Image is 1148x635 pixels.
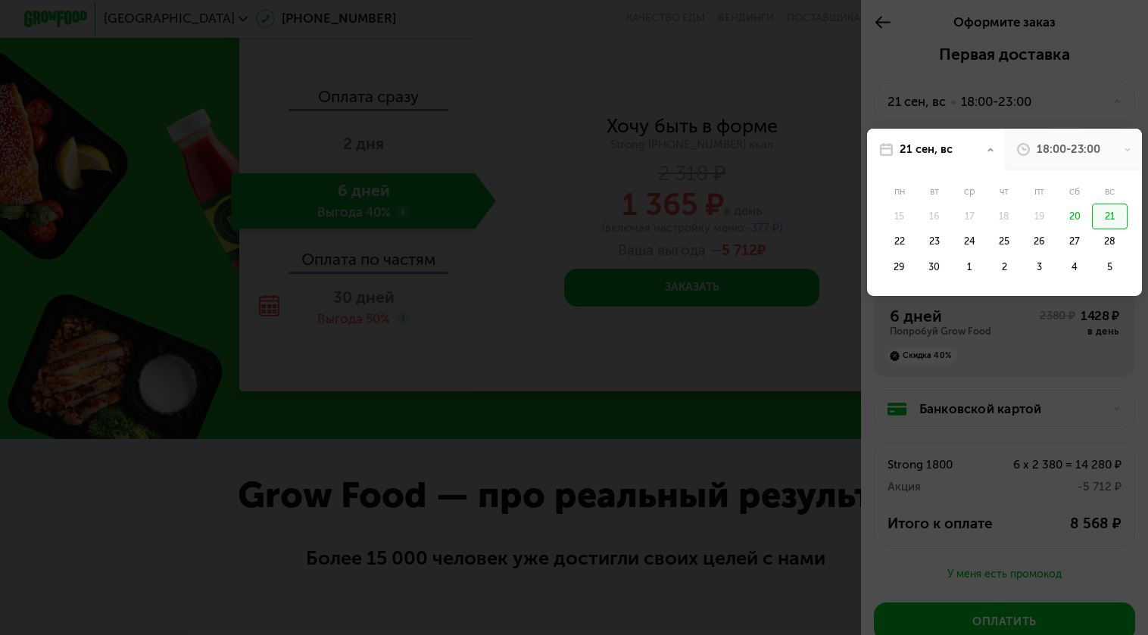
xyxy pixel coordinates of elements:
[1022,229,1057,255] div: 26
[987,180,1022,204] div: чт
[952,254,987,280] div: 1
[1057,229,1092,255] div: 27
[917,254,952,280] div: 30
[1092,229,1127,255] div: 28
[881,229,916,255] div: 22
[917,229,952,255] div: 23
[1022,204,1057,229] div: 19
[952,229,987,255] div: 24
[987,229,1022,255] div: 25
[917,180,952,204] div: вт
[1092,180,1127,204] div: вс
[1057,254,1092,280] div: 4
[1022,180,1057,204] div: пт
[952,204,987,229] div: 17
[987,204,1022,229] div: 18
[987,254,1022,280] div: 2
[1092,204,1127,229] div: 21
[900,142,953,157] div: 21 сен, вс
[1057,204,1092,229] div: 20
[881,204,916,229] div: 15
[952,180,987,204] div: ср
[917,204,952,229] div: 16
[881,254,916,280] div: 29
[1037,142,1100,157] div: 18:00-23:00
[1057,180,1092,204] div: сб
[1022,254,1057,280] div: 3
[1092,254,1127,280] div: 5
[881,180,916,204] div: пн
